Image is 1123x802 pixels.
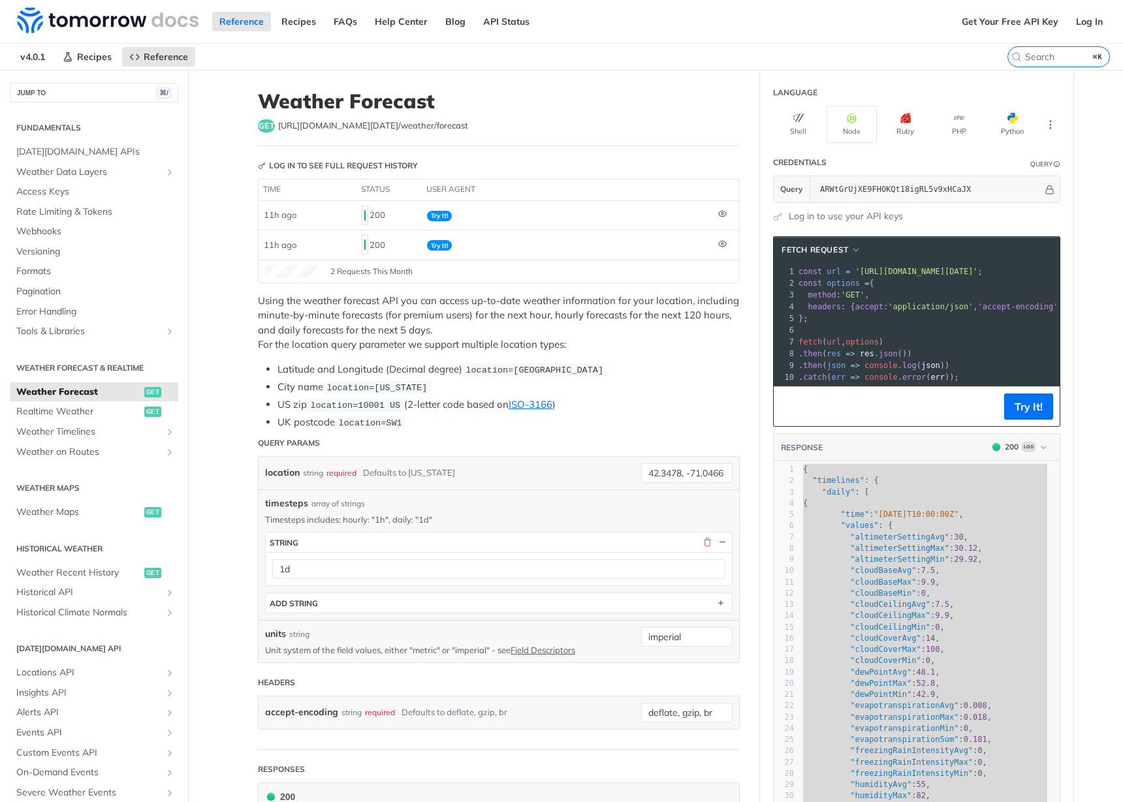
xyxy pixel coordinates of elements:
[987,106,1037,143] button: Python
[1090,50,1106,63] kbd: ⌘K
[16,386,141,399] span: Weather Forecast
[992,443,1000,451] span: 200
[774,464,794,475] div: 1
[773,157,827,168] div: Credentials
[16,185,175,198] span: Access Keys
[850,611,930,620] span: "cloudCeilingMax"
[265,265,317,278] canvas: Line Graph
[916,679,935,688] span: 52.8
[165,668,175,678] button: Show subpages for Locations API
[277,397,740,412] li: US zip (2-letter code based on )
[278,119,468,132] span: https://api.tomorrow.io/v4/weather/forecast
[264,209,296,220] span: 11h ago
[803,589,930,598] span: : ,
[803,532,968,542] span: : ,
[774,487,794,498] div: 3
[10,83,178,102] button: JUMP TO⌘/
[258,162,266,170] svg: Key
[850,679,911,688] span: "dewPointMax"
[16,285,175,298] span: Pagination
[850,555,949,564] span: "altimeterSettingMin"
[986,440,1053,454] button: 200200Log
[13,47,52,67] span: v4.0.1
[258,89,740,113] h1: Weather Forecast
[803,510,964,519] span: : ,
[326,463,356,482] div: required
[864,279,869,288] span: =
[16,425,161,439] span: Weather Timelines
[1011,52,1022,62] svg: Search
[16,166,161,179] span: Weather Data Layers
[803,690,940,699] span: : ,
[803,544,983,553] span: : ,
[303,463,323,482] div: string
[773,106,823,143] button: Shell
[846,267,850,276] span: =
[1030,159,1052,169] div: Query
[774,667,794,678] div: 19
[427,240,452,251] span: Try It!
[780,397,799,416] button: Copy to clipboard
[799,361,949,370] span: . ( . ( ))
[16,566,141,579] span: Weather Recent History
[277,415,740,430] li: UK postcode
[144,51,188,63] span: Reference
[926,656,930,665] span: 0
[265,644,622,656] p: Unit system of the field values, either "metric" or "imperial" - see
[16,265,175,278] span: Formats
[774,336,796,348] div: 7
[799,373,959,382] span: . ( . ( ));
[850,634,921,643] span: "cloudCoverAvg"
[716,536,728,548] button: Hide
[17,7,198,33] img: Tomorrow.io Weather API Docs
[846,337,879,347] span: options
[264,239,296,250] span: 11h ago
[879,349,898,358] span: json
[841,290,864,300] span: 'GET'
[850,600,930,609] span: "cloudCeilingAvg"
[774,324,796,336] div: 6
[165,748,175,758] button: Show subpages for Custom Events API
[341,703,362,722] div: string
[356,179,422,200] th: status
[10,382,178,402] a: Weather Forecastget
[774,509,794,520] div: 5
[10,563,178,583] a: Weather Recent Historyget
[774,678,794,689] div: 20
[774,289,796,301] div: 3
[266,532,732,552] button: string
[803,634,940,643] span: : ,
[874,510,958,519] span: "[DATE]T10:00:00Z"
[799,279,874,288] span: {
[832,373,846,382] span: err
[774,588,794,599] div: 12
[265,514,733,525] p: Timesteps includes: hourly: "1h", daily: "1d"
[808,290,836,300] span: method
[289,628,309,640] div: string
[935,623,940,632] span: 0
[326,12,364,31] a: FAQs
[921,589,926,598] span: 0
[777,243,865,256] button: fetch Request
[165,447,175,457] button: Show subpages for Weather on Routes
[16,686,161,700] span: Insights API
[774,644,794,655] div: 17
[916,690,935,699] span: 42.9
[964,701,987,710] span: 0.008
[774,313,796,324] div: 5
[368,12,435,31] a: Help Center
[841,510,869,519] span: "time"
[476,12,537,31] a: API Status
[10,743,178,763] a: Custom Events APIShow subpages for Custom Events API
[780,183,803,195] span: Query
[803,499,808,508] span: {
[774,266,796,277] div: 1
[799,290,870,300] span: : ,
[803,701,992,710] span: : ,
[10,663,178,683] a: Locations APIShow subpages for Locations API
[855,267,978,276] span: '[URL][DOMAIN_NAME][DATE]'
[864,373,898,382] span: console
[774,176,810,202] button: Query
[438,12,473,31] a: Blog
[16,225,175,238] span: Webhooks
